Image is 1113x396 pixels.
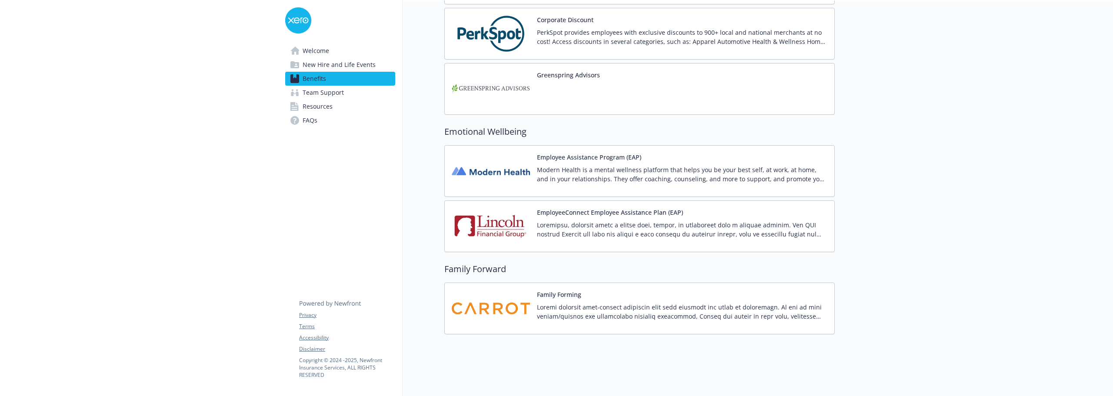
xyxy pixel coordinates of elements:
button: Employee Assistance Program (EAP) [537,153,641,162]
img: Modern Health carrier logo [452,153,530,190]
a: Disclaimer [299,345,395,353]
p: Loremipsu, dolorsit ametc a elitse doei, tempor, in utlaboreet dolo m aliquae adminim. Ven QUI no... [537,220,827,239]
p: Copyright © 2024 - 2025 , Newfront Insurance Services, ALL RIGHTS RESERVED [299,356,395,379]
a: FAQs [285,113,395,127]
span: Benefits [303,72,326,86]
p: Modern Health is a mental wellness platform that helps you be your best self, at work, at home, a... [537,165,827,183]
img: Lincoln Financial Group carrier logo [452,208,530,245]
a: Privacy [299,311,395,319]
h2: Emotional Wellbeing [444,125,835,138]
span: Resources [303,100,333,113]
p: PerkSpot provides employees with exclusive discounts to 900+ local and national merchants at no c... [537,28,827,46]
a: Terms [299,323,395,330]
a: Welcome [285,44,395,58]
p: Loremi dolorsit amet-consect adipiscin elit sedd eiusmodt inc utlab et doloremagn. Al eni ad mini... [537,303,827,321]
a: New Hire and Life Events [285,58,395,72]
span: New Hire and Life Events [303,58,376,72]
a: Resources [285,100,395,113]
button: Corporate Discount [537,15,593,24]
h2: Family Forward [444,263,835,276]
a: Accessibility [299,334,395,342]
span: Team Support [303,86,344,100]
button: EmployeeConnect Employee Assistance Plan (EAP) [537,208,683,217]
button: Family Forming [537,290,581,299]
button: Greenspring Advisors [537,70,600,80]
img: PerkSpot carrier logo [452,15,530,52]
img: Carrot carrier logo [452,290,530,327]
a: Team Support [285,86,395,100]
span: Welcome [303,44,329,58]
a: Benefits [285,72,395,86]
span: FAQs [303,113,317,127]
img: GreenSpring Advisors carrier logo [452,70,530,107]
